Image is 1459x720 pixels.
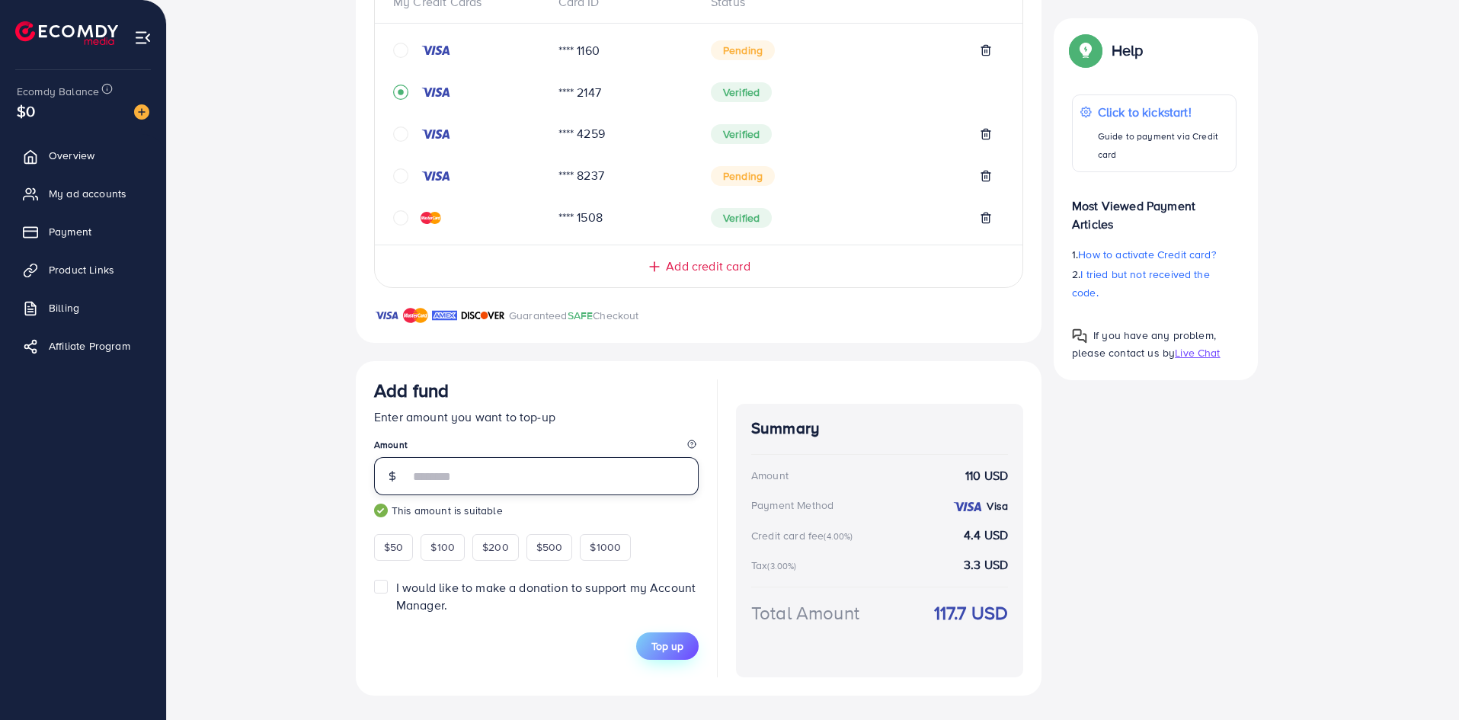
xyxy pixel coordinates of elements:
svg: circle [393,43,408,58]
span: Verified [711,124,772,144]
span: $500 [536,539,563,555]
span: Pending [711,40,775,60]
img: credit [421,170,451,182]
strong: 4.4 USD [964,526,1008,544]
p: Enter amount you want to top-up [374,408,699,426]
div: Amount [751,468,789,483]
a: Overview [11,140,155,171]
a: Payment [11,216,155,247]
img: Popup guide [1072,328,1087,344]
a: Product Links [11,254,155,285]
span: My ad accounts [49,186,126,201]
svg: circle [393,126,408,142]
strong: Visa [987,498,1008,514]
span: $100 [430,539,455,555]
legend: Amount [374,438,699,457]
span: I would like to make a donation to support my Account Manager. [396,579,696,613]
img: brand [403,306,428,325]
p: Guaranteed Checkout [509,306,639,325]
span: SAFE [568,308,594,323]
div: Payment Method [751,498,833,513]
div: Tax [751,558,801,573]
span: Top up [651,638,683,654]
small: (3.00%) [767,560,796,572]
span: Verified [711,82,772,102]
a: Billing [11,293,155,323]
small: (4.00%) [824,530,853,542]
span: Verified [711,208,772,228]
p: 2. [1072,265,1237,302]
p: Click to kickstart! [1098,103,1228,121]
a: My ad accounts [11,178,155,209]
img: guide [374,504,388,517]
img: menu [134,29,152,46]
img: image [134,104,149,120]
span: Billing [49,300,79,315]
strong: 117.7 USD [934,600,1008,626]
p: Help [1112,41,1144,59]
button: Top up [636,632,699,660]
img: credit [952,501,983,513]
img: brand [374,306,399,325]
iframe: Chat [1195,302,1448,709]
span: Pending [711,166,775,186]
span: How to activate Credit card? [1078,247,1215,262]
p: Most Viewed Payment Articles [1072,184,1237,233]
h4: Summary [751,419,1008,438]
span: I tried but not received the code. [1072,267,1210,300]
div: Total Amount [751,600,859,626]
span: Affiliate Program [49,338,130,354]
div: Credit card fee [751,528,858,543]
img: credit [421,128,451,140]
span: $1000 [590,539,621,555]
strong: 3.3 USD [964,556,1008,574]
span: $0 [17,100,35,122]
svg: record circle [393,85,408,100]
img: logo [15,21,118,45]
img: credit [421,86,451,98]
p: 1. [1072,245,1237,264]
a: Affiliate Program [11,331,155,361]
span: If you have any problem, please contact us by [1072,328,1216,360]
h3: Add fund [374,379,449,402]
small: This amount is suitable [374,503,699,518]
p: Guide to payment via Credit card [1098,127,1228,164]
img: credit [421,44,451,56]
svg: circle [393,210,408,226]
span: $50 [384,539,403,555]
img: Popup guide [1072,37,1099,64]
img: brand [461,306,505,325]
img: brand [432,306,457,325]
strong: 110 USD [965,467,1008,485]
span: Product Links [49,262,114,277]
span: $200 [482,539,509,555]
span: Ecomdy Balance [17,84,99,99]
img: credit [421,212,441,224]
span: Live Chat [1175,345,1220,360]
span: Overview [49,148,94,163]
svg: circle [393,168,408,184]
span: Add credit card [666,258,750,275]
span: Payment [49,224,91,239]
